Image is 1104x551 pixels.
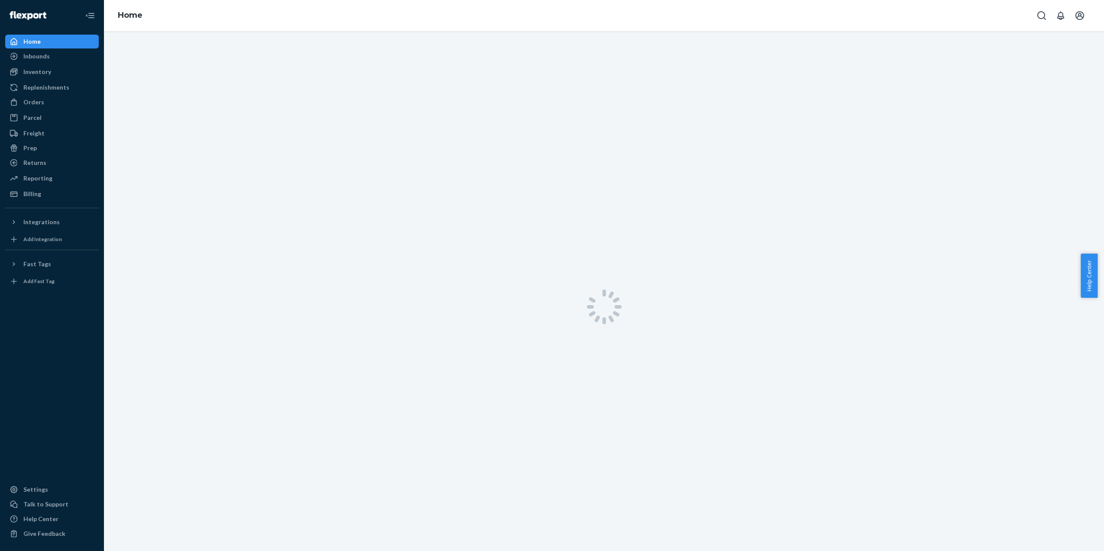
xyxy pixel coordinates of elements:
a: Billing [5,187,99,201]
button: Open account menu [1071,7,1088,24]
div: Returns [23,158,46,167]
a: Inbounds [5,49,99,63]
div: Prep [23,144,37,152]
a: Add Integration [5,232,99,246]
button: Help Center [1081,254,1098,298]
a: Orders [5,95,99,109]
a: Prep [5,141,99,155]
div: Replenishments [23,83,69,92]
a: Inventory [5,65,99,79]
ol: breadcrumbs [111,3,149,28]
a: Add Fast Tag [5,274,99,288]
div: Parcel [23,113,42,122]
button: Talk to Support [5,497,99,511]
a: Replenishments [5,81,99,94]
a: Returns [5,156,99,170]
div: Inventory [23,68,51,76]
div: Integrations [23,218,60,226]
div: Fast Tags [23,260,51,268]
div: Billing [23,190,41,198]
div: Add Integration [23,235,62,243]
div: Orders [23,98,44,106]
div: Home [23,37,41,46]
a: Freight [5,126,99,140]
div: Reporting [23,174,52,183]
button: Fast Tags [5,257,99,271]
a: Help Center [5,512,99,526]
button: Integrations [5,215,99,229]
button: Close Navigation [81,7,99,24]
div: Give Feedback [23,529,65,538]
button: Open notifications [1052,7,1069,24]
button: Open Search Box [1033,7,1050,24]
div: Settings [23,485,48,494]
div: Add Fast Tag [23,277,55,285]
a: Parcel [5,111,99,125]
a: Reporting [5,171,99,185]
div: Freight [23,129,45,138]
a: Home [5,35,99,48]
img: Flexport logo [10,11,46,20]
button: Give Feedback [5,527,99,541]
div: Help Center [23,515,58,523]
div: Inbounds [23,52,50,61]
a: Settings [5,483,99,496]
div: Talk to Support [23,500,68,509]
a: Home [118,10,142,20]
